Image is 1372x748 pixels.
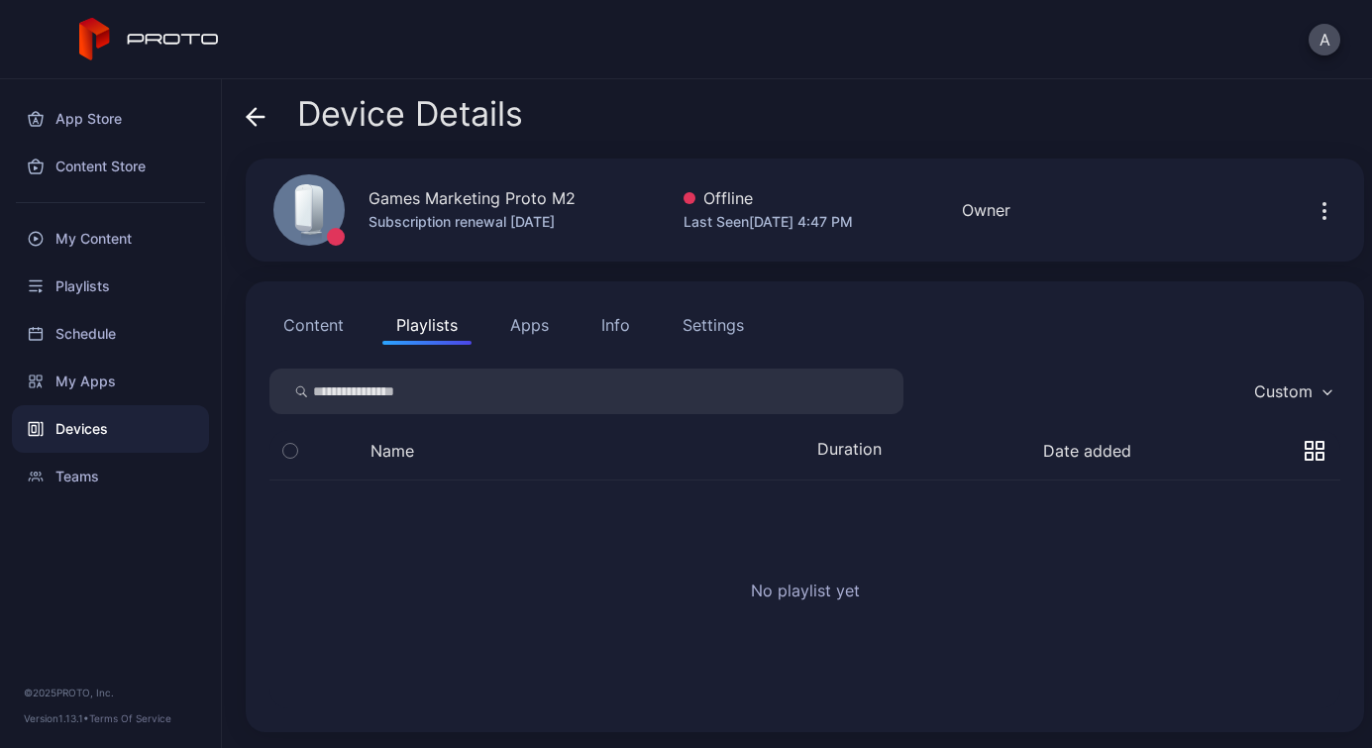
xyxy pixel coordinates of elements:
button: Date added [1043,441,1131,461]
div: Subscription renewal [DATE] [369,210,576,234]
a: Schedule [12,310,209,358]
div: Duration [817,439,897,463]
div: Last Seen [DATE] 4:47 PM [684,210,853,234]
div: Custom [1254,381,1313,401]
div: Settings [683,313,744,337]
button: Name [370,441,414,461]
a: Devices [12,405,209,453]
a: Terms Of Service [89,712,171,724]
button: Info [587,305,644,345]
button: Content [269,305,358,345]
span: Version 1.13.1 • [24,712,89,724]
div: © 2025 PROTO, Inc. [24,685,197,700]
div: Info [601,313,630,337]
button: Custom [1244,369,1340,414]
span: Device Details [297,95,523,133]
button: A [1309,24,1340,55]
a: Content Store [12,143,209,190]
div: Owner [962,198,1010,222]
a: App Store [12,95,209,143]
div: Games Marketing Proto M2 [369,186,576,210]
button: Playlists [382,305,472,345]
a: My Content [12,215,209,263]
div: Offline [684,186,853,210]
a: My Apps [12,358,209,405]
button: Settings [669,305,758,345]
h2: No playlist yet [751,579,860,602]
a: Playlists [12,263,209,310]
button: Apps [496,305,563,345]
a: Teams [12,453,209,500]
